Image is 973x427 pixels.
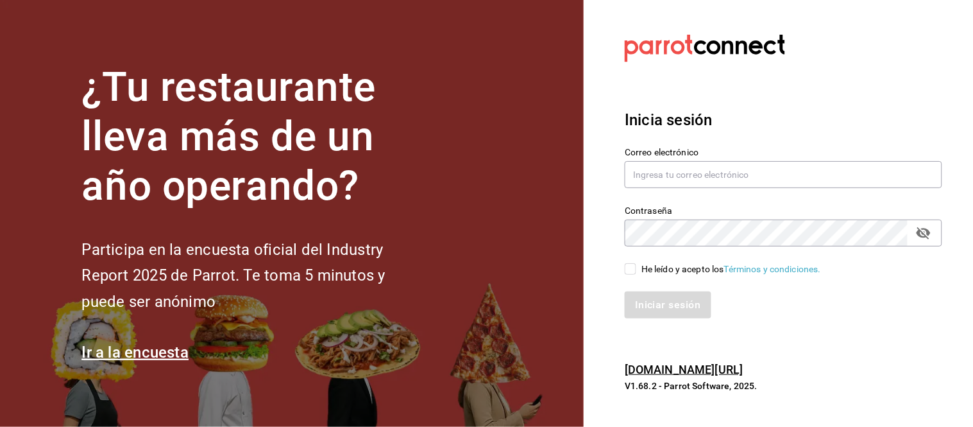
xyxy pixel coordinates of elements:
[625,161,942,188] input: Ingresa tu correo electrónico
[81,63,428,211] h1: ¿Tu restaurante lleva más de un año operando?
[724,264,821,274] a: Términos y condiciones.
[625,148,942,157] label: Correo electrónico
[641,263,821,276] div: He leído y acepto los
[625,109,942,132] h3: Inicia sesión
[625,379,942,392] p: V1.68.2 - Parrot Software, 2025.
[81,344,189,362] a: Ir a la encuesta
[625,363,743,376] a: [DOMAIN_NAME][URL]
[81,237,428,315] h2: Participa en la encuesta oficial del Industry Report 2025 de Parrot. Te toma 5 minutos y puede se...
[913,222,935,244] button: passwordField
[625,207,942,216] label: Contraseña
